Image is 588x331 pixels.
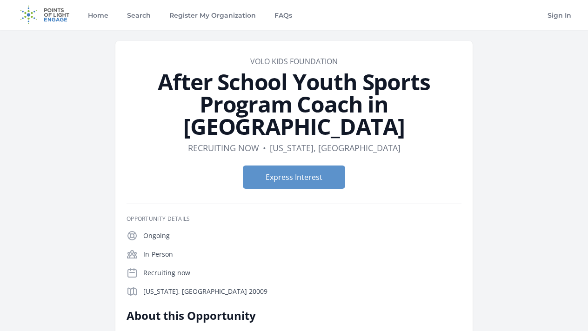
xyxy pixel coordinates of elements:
div: • [263,141,266,154]
h2: About this Opportunity [127,308,399,323]
button: Express Interest [243,165,345,189]
p: In-Person [143,250,461,259]
dd: Recruiting now [188,141,259,154]
p: Recruiting now [143,268,461,278]
dd: [US_STATE], [GEOGRAPHIC_DATA] [270,141,401,154]
h3: Opportunity Details [127,215,461,223]
h1: After School Youth Sports Program Coach in [GEOGRAPHIC_DATA] [127,71,461,138]
p: Ongoing [143,231,461,240]
p: [US_STATE], [GEOGRAPHIC_DATA] 20009 [143,287,461,296]
a: Volo Kids Foundation [250,56,338,66]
